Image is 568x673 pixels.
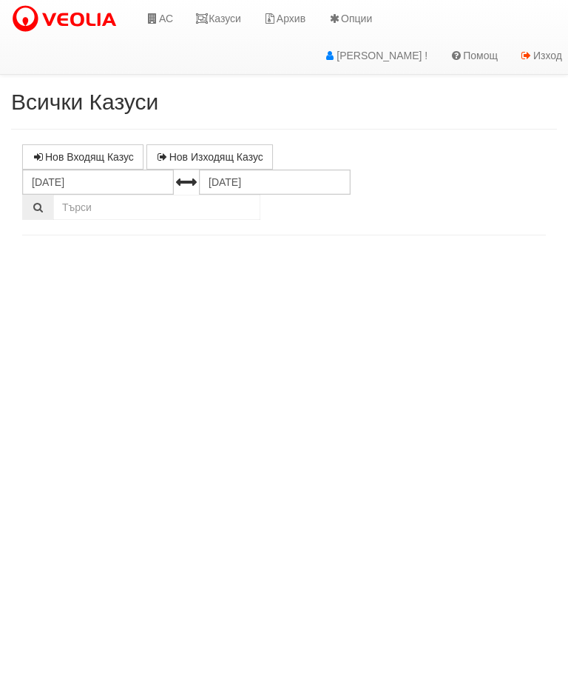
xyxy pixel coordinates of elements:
[146,144,273,170] a: Нов Изходящ Казус
[11,4,124,35] img: VeoliaLogo.png
[11,90,557,114] h2: Всички Казуси
[22,144,143,170] a: Нов Входящ Казус
[53,195,260,220] input: Търсене по Идентификатор, Бл/Вх/Ап, Тип, Описание, Моб. Номер, Имейл, Файл, Коментар,
[439,37,509,74] a: Помощ
[312,37,439,74] a: [PERSON_NAME] !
